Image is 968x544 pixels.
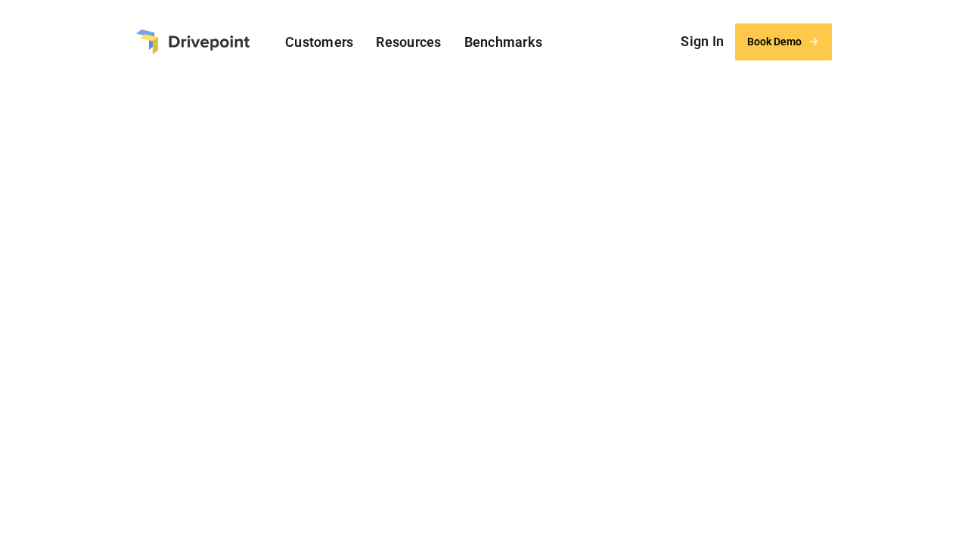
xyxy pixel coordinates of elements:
div: Book Demo [747,36,802,48]
a: Sign In [673,30,731,53]
a: Book Demo [735,23,832,60]
a: Resources [368,30,448,54]
a: home [136,29,250,54]
a: Customers [278,30,361,54]
a: Benchmarks [457,30,551,54]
